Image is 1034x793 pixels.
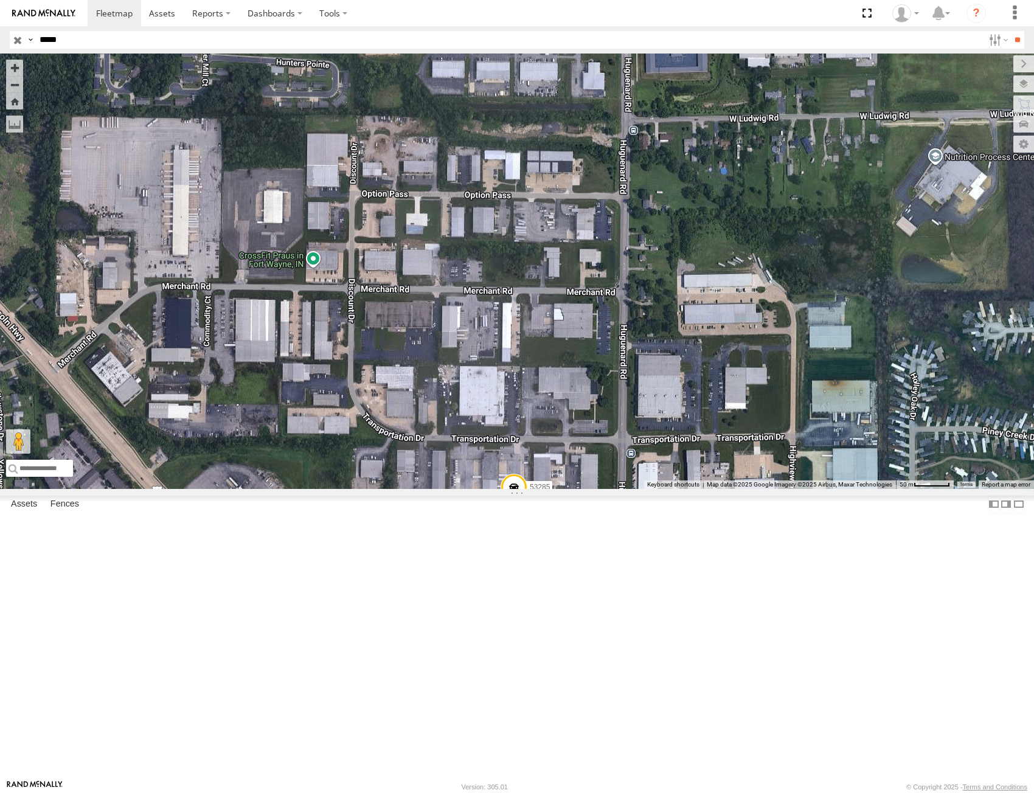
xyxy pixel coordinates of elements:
[984,31,1010,49] label: Search Filter Options
[960,482,973,487] a: Terms
[906,783,1027,791] div: © Copyright 2025 -
[5,496,43,513] label: Assets
[707,481,892,488] span: Map data ©2025 Google Imagery ©2025 Airbus, Maxar Technologies
[6,116,23,133] label: Measure
[462,783,508,791] div: Version: 305.01
[1000,496,1012,513] label: Dock Summary Table to the Right
[966,4,986,23] i: ?
[647,480,699,489] button: Keyboard shortcuts
[988,496,1000,513] label: Dock Summary Table to the Left
[6,60,23,76] button: Zoom in
[963,783,1027,791] a: Terms and Conditions
[6,76,23,93] button: Zoom out
[1013,136,1034,153] label: Map Settings
[530,483,550,492] span: 53285
[1013,496,1025,513] label: Hide Summary Table
[896,480,954,489] button: Map Scale: 50 m per 56 pixels
[6,429,30,454] button: Drag Pegman onto the map to open Street View
[982,481,1030,488] a: Report a map error
[900,481,914,488] span: 50 m
[44,496,85,513] label: Fences
[7,781,63,793] a: Visit our Website
[26,31,35,49] label: Search Query
[6,93,23,109] button: Zoom Home
[888,4,923,23] div: Miky Transport
[12,9,75,18] img: rand-logo.svg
